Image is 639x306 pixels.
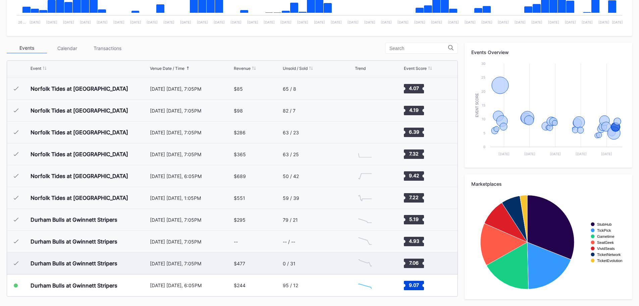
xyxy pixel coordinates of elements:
[612,20,623,24] text: [DATE]
[150,261,232,266] div: [DATE] [DATE], 7:05PM
[601,152,612,156] text: [DATE]
[31,238,117,245] div: Durham Bulls at Gwinnett Stripers
[234,66,251,71] div: Revenue
[150,239,232,245] div: [DATE] [DATE], 7:05PM
[234,108,243,114] div: $98
[283,239,295,245] div: -- / --
[150,66,184,71] div: Venue Date / Time
[471,60,626,161] svg: Chart title
[524,152,535,156] text: [DATE]
[234,239,238,245] div: --
[482,117,485,121] text: 10
[283,108,296,114] div: 82 / 7
[314,20,325,24] text: [DATE]
[283,261,296,266] div: 0 / 31
[409,260,419,266] text: 7.06
[234,130,246,135] div: $286
[283,217,298,223] div: 79 / 21
[471,181,626,187] div: Marketplaces
[280,20,291,24] text: [DATE]
[409,282,419,288] text: 9.07
[550,152,561,156] text: [DATE]
[31,66,41,71] div: Event
[31,173,128,179] div: Norfolk Tides at [GEOGRAPHIC_DATA]
[482,103,485,107] text: 15
[30,20,41,24] text: [DATE]
[283,282,298,288] div: 95 / 12
[150,130,232,135] div: [DATE] [DATE], 7:05PM
[150,108,232,114] div: [DATE] [DATE], 7:05PM
[283,151,299,157] div: 63 / 25
[515,20,526,24] text: [DATE]
[597,247,615,251] text: VividSeats
[31,129,128,136] div: Norfolk Tides at [GEOGRAPHIC_DATA]
[31,194,128,201] div: Norfolk Tides at [GEOGRAPHIC_DATA]
[389,46,448,51] input: Search
[31,85,128,92] div: Norfolk Tides at [GEOGRAPHIC_DATA]
[348,20,359,24] text: [DATE]
[31,107,128,114] div: Norfolk Tides at [GEOGRAPHIC_DATA]
[150,173,232,179] div: [DATE] [DATE], 6:05PM
[355,124,375,141] svg: Chart title
[409,173,419,178] text: 9.42
[234,217,246,223] div: $295
[404,66,427,71] div: Event Score
[180,20,191,24] text: [DATE]
[448,20,459,24] text: [DATE]
[150,282,232,288] div: [DATE] [DATE], 6:05PM
[597,253,621,257] text: TicketNetwork
[498,152,510,156] text: [DATE]
[234,151,246,157] div: $365
[481,61,485,65] text: 30
[214,20,225,24] text: [DATE]
[46,20,57,24] text: [DATE]
[234,173,246,179] div: $689
[582,20,593,24] text: [DATE]
[597,259,622,263] text: TicketEvolution
[31,282,117,289] div: Durham Bulls at Gwinnett Stripers
[234,86,243,92] div: $85
[97,20,108,24] text: [DATE]
[548,20,559,24] text: [DATE]
[283,173,299,179] div: 50 / 42
[597,222,612,226] text: StubHub
[355,146,375,163] svg: Chart title
[283,130,299,135] div: 63 / 23
[355,255,375,272] svg: Chart title
[18,20,26,24] text: 26 …
[481,75,485,79] text: 25
[355,233,375,250] svg: Chart title
[31,260,117,267] div: Durham Bulls at Gwinnett Stripers
[414,20,425,24] text: [DATE]
[409,216,419,222] text: 5.19
[147,20,158,24] text: [DATE]
[197,20,208,24] text: [DATE]
[364,20,375,24] text: [DATE]
[31,216,117,223] div: Durham Bulls at Gwinnett Stripers
[481,20,492,24] text: [DATE]
[355,168,375,184] svg: Chart title
[355,211,375,228] svg: Chart title
[163,20,174,24] text: [DATE]
[431,20,442,24] text: [DATE]
[63,20,74,24] text: [DATE]
[598,20,609,24] text: [DATE]
[565,20,576,24] text: [DATE]
[597,241,614,245] text: SeatGeek
[297,20,308,24] text: [DATE]
[150,195,232,201] div: [DATE] [DATE], 1:05PM
[531,20,542,24] text: [DATE]
[597,228,611,232] text: TickPick
[483,145,485,149] text: 0
[283,195,299,201] div: 59 / 39
[113,20,124,24] text: [DATE]
[483,131,485,135] text: 5
[409,238,419,244] text: 4.93
[481,89,485,93] text: 20
[409,194,419,200] text: 7.22
[150,86,232,92] div: [DATE] [DATE], 7:05PM
[247,20,258,24] text: [DATE]
[150,151,232,157] div: [DATE] [DATE], 7:05PM
[234,195,245,201] div: $551
[234,282,246,288] div: $244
